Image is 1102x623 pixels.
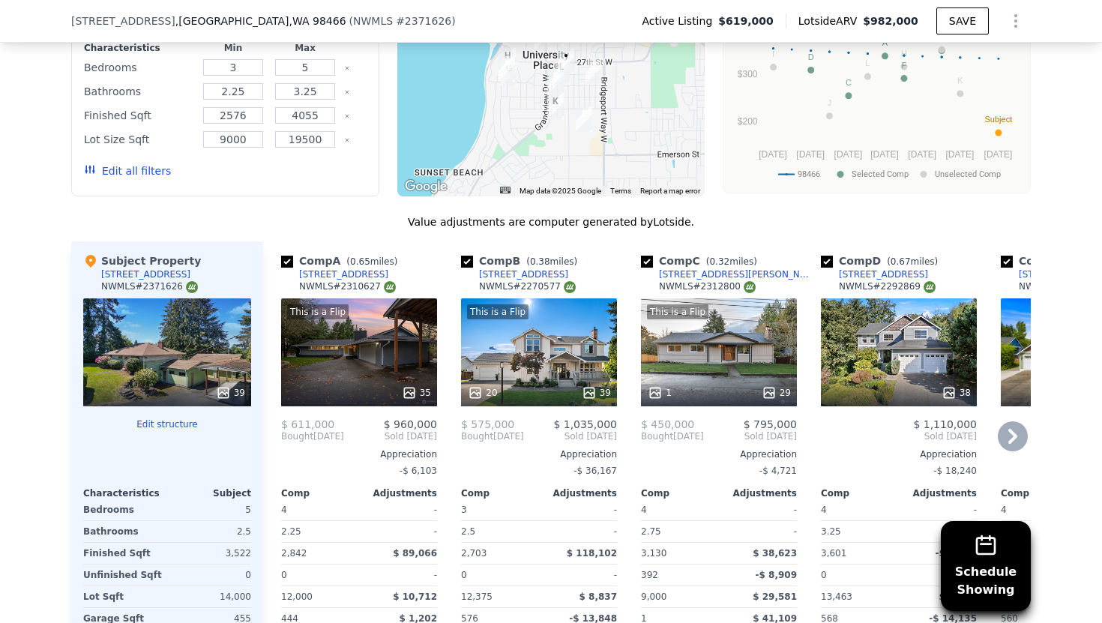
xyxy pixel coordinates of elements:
span: Sold [DATE] [704,430,797,442]
div: Adjustments [539,487,617,499]
button: ScheduleShowing [941,521,1031,611]
button: Edit all filters [84,163,171,178]
div: 3.25 [821,521,896,542]
div: Comp A [281,253,403,268]
img: NWMLS Logo [924,281,936,293]
div: 2.25 [281,521,356,542]
span: $619,000 [718,13,774,28]
div: - [362,499,437,520]
span: Map data ©2025 Google [520,187,601,195]
svg: A chart. [732,2,1021,190]
span: 0 [281,570,287,580]
div: - [362,565,437,586]
div: 39 [582,385,611,400]
span: , [GEOGRAPHIC_DATA] [175,13,346,28]
div: 3208 Crystal Springs Rd W [547,70,564,95]
text: 98466 [798,169,820,179]
div: Bathrooms [84,81,194,102]
span: $ 89,066 [393,548,437,559]
span: ( miles) [520,256,583,267]
div: 2.5 [170,521,251,542]
span: -$ 6,103 [400,466,437,476]
div: - [902,499,977,520]
div: 1 [648,385,672,400]
div: Comp B [461,253,583,268]
button: Clear [344,65,350,71]
div: 3,522 [170,543,251,564]
span: $ 450,000 [641,418,694,430]
span: $ 2,934 [939,592,977,602]
span: 0.38 [530,256,550,267]
div: Characteristics [83,487,167,499]
div: 5 [170,499,251,520]
a: Report a map error [640,187,700,195]
div: Lot Sqft [83,586,164,607]
span: $ 29,581 [753,592,797,602]
div: 39 [216,385,245,400]
span: 0.65 [350,256,370,267]
text: K [957,76,963,85]
span: 0.67 [891,256,911,267]
div: 3109 Tahoma Pl W [501,61,517,86]
span: [STREET_ADDRESS] [71,13,175,28]
div: 38 [942,385,971,400]
div: ( ) [349,13,456,28]
div: Bedrooms [84,57,194,78]
div: NWMLS # 2292869 [839,280,936,293]
span: $ 960,000 [384,418,437,430]
span: 3,601 [821,548,846,559]
text: $300 [738,69,758,79]
div: [STREET_ADDRESS] [299,268,388,280]
span: Sold [DATE] [821,430,977,442]
div: Appreciation [461,448,617,460]
div: 9101 31st St W [499,56,515,82]
div: Lot Size Sqft [84,129,194,150]
span: 0.32 [709,256,729,267]
img: Google [401,177,451,196]
span: ( miles) [700,256,763,267]
span: NWMLS [353,15,393,27]
span: -$ 9,556 [936,548,977,559]
div: 3012 Louise Ave W [585,58,602,84]
div: - [542,521,617,542]
span: $ 611,000 [281,418,334,430]
button: Clear [344,89,350,95]
div: Appreciation [281,448,437,460]
span: $ 8,837 [579,592,617,602]
span: Bought [641,430,673,442]
div: Adjustments [359,487,437,499]
div: 3536 Crystal Springs Rd W [547,94,564,119]
a: [STREET_ADDRESS] [461,268,568,280]
div: [DATE] [461,430,524,442]
div: Subject [167,487,251,499]
span: $982,000 [863,15,918,27]
text: D [808,52,814,61]
text: L [865,58,870,67]
span: 12,000 [281,592,313,602]
span: Active Listing [642,13,718,28]
div: This is a Flip [467,304,529,319]
button: Clear [344,137,350,143]
div: [STREET_ADDRESS][PERSON_NAME] [659,268,815,280]
span: $ 1,110,000 [913,418,977,430]
button: Clear [344,113,350,119]
span: -$ 8,909 [756,570,797,580]
span: $ 118,102 [567,548,617,559]
a: Terms (opens in new tab) [610,187,631,195]
text: [DATE] [834,149,863,160]
text: [DATE] [946,149,975,160]
text: C [846,78,852,87]
img: NWMLS Logo [186,281,198,293]
img: NWMLS Logo [564,281,576,293]
a: [STREET_ADDRESS][PERSON_NAME] [641,268,815,280]
div: [DATE] [281,430,344,442]
div: 8201 31st St W [553,59,570,85]
span: 392 [641,570,658,580]
div: 2.5 [461,521,536,542]
text: A [882,38,888,47]
div: Unfinished Sqft [83,565,164,586]
button: SAVE [936,7,989,34]
div: Characteristics [84,42,194,54]
div: Value adjustments are computer generated by Lotside . [71,214,1031,229]
span: 9,000 [641,592,666,602]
